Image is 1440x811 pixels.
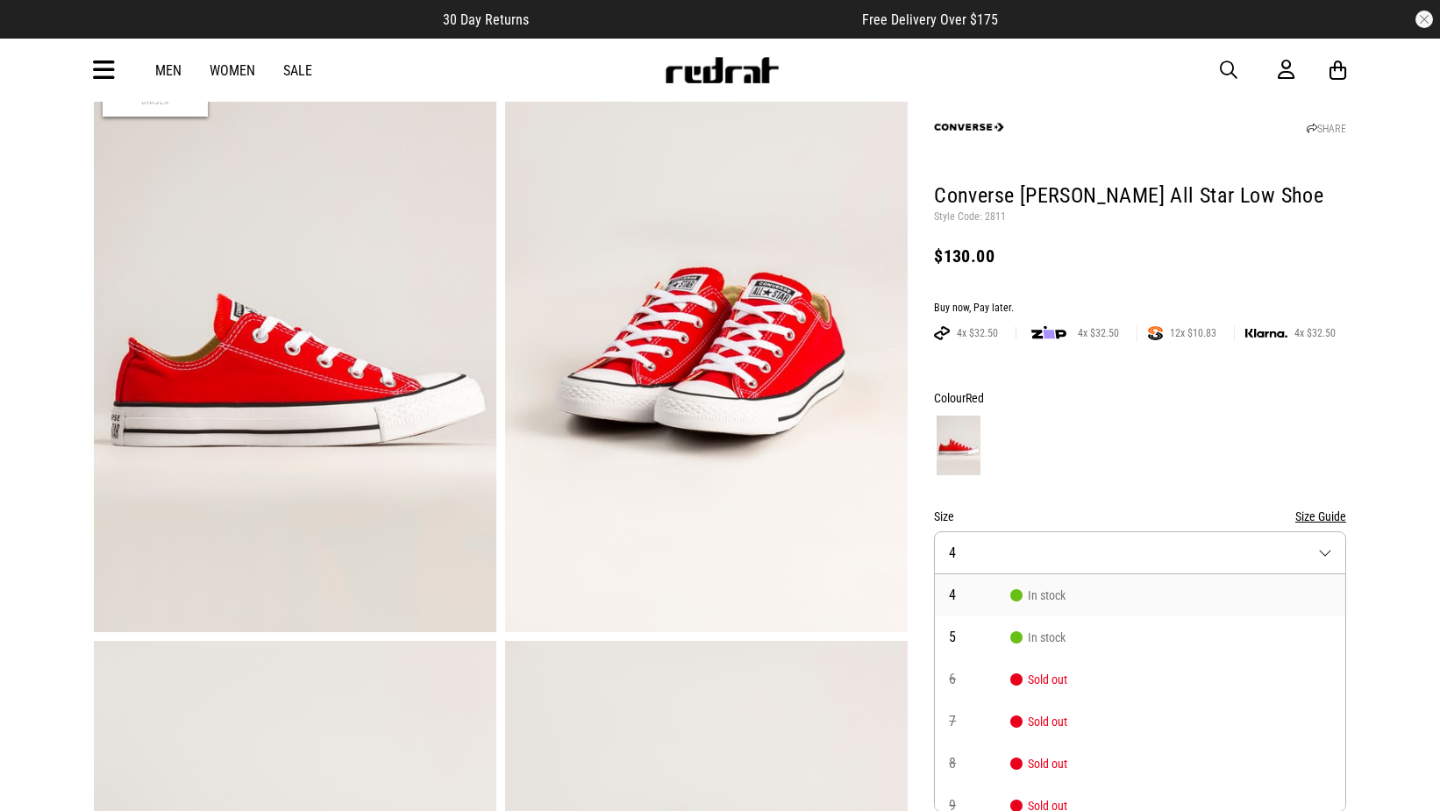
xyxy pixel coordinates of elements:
a: Women [210,62,255,79]
div: $130.00 [934,245,1346,267]
span: 4 [949,588,1010,602]
span: 5 [949,630,1010,644]
img: Redrat logo [664,57,780,83]
a: Sale [283,62,312,79]
a: SHARE [1307,123,1346,135]
button: 4 [934,531,1346,574]
span: In stock [1010,630,1066,644]
span: 6 [949,672,1010,687]
iframe: Customer reviews powered by Trustpilot [564,11,827,28]
img: AFTERPAY [934,326,950,340]
img: Converse Chuck Taylor All Star Low Shoe in Red [94,77,496,632]
img: zip [1031,324,1066,342]
img: Converse Chuck Taylor All Star Low Shoe in Red [505,77,908,632]
span: 7 [949,715,1010,729]
span: 4x $32.50 [1287,326,1343,340]
img: Red [937,416,980,475]
span: 30 Day Returns [443,11,529,28]
span: Free Delivery Over $175 [862,11,998,28]
div: Buy now, Pay later. [934,302,1346,316]
span: Sold out [1010,715,1067,729]
button: Open LiveChat chat widget [14,7,67,60]
a: Men [155,62,182,79]
span: Red [966,391,984,405]
button: Size Guide [1295,506,1346,527]
p: Style Code: 2811 [934,210,1346,224]
h1: Converse [PERSON_NAME] All Star Low Shoe [934,182,1346,210]
span: Sold out [1010,672,1067,687]
span: 4 [949,544,956,561]
span: Sold out [1010,757,1067,771]
img: Converse [934,92,1004,162]
img: SPLITPAY [1148,326,1163,340]
div: Size [934,506,1346,527]
span: 8 [949,757,1010,771]
img: KLARNA [1245,329,1287,338]
span: In stock [1010,588,1066,602]
span: 12x $10.83 [1163,326,1223,340]
span: 4x $32.50 [1071,326,1126,340]
span: 4x $32.50 [950,326,1005,340]
div: Colour [934,388,1346,409]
